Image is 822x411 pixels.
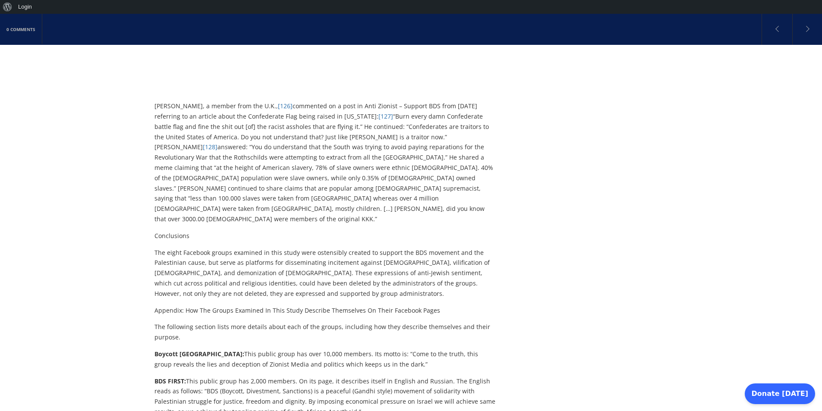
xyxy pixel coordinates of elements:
strong: Boycott [GEOGRAPHIC_DATA]: [154,350,244,358]
a: [127] [378,112,393,120]
b: Conclusions [154,232,189,240]
p: The eight Facebook groups examined in this study were ostensibly created to support the BDS movem... [154,248,497,299]
strong: BDS FIRST: [154,377,186,385]
a: [128] [203,143,217,151]
b: Appendix: How The Groups Examined In This Study Describe Themselves On Their Facebook Pages [154,306,440,314]
p: This public group has over 10,000 members. Its motto is: “Come to the truth, this group reveals t... [154,349,497,370]
p: The following section lists more details about each of the groups, including how they describe th... [154,322,497,342]
p: [PERSON_NAME], a member from the U.K., commented on a post in Anti Zionist – Support BDS from [DA... [154,101,497,224]
a: [126] [278,102,293,110]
